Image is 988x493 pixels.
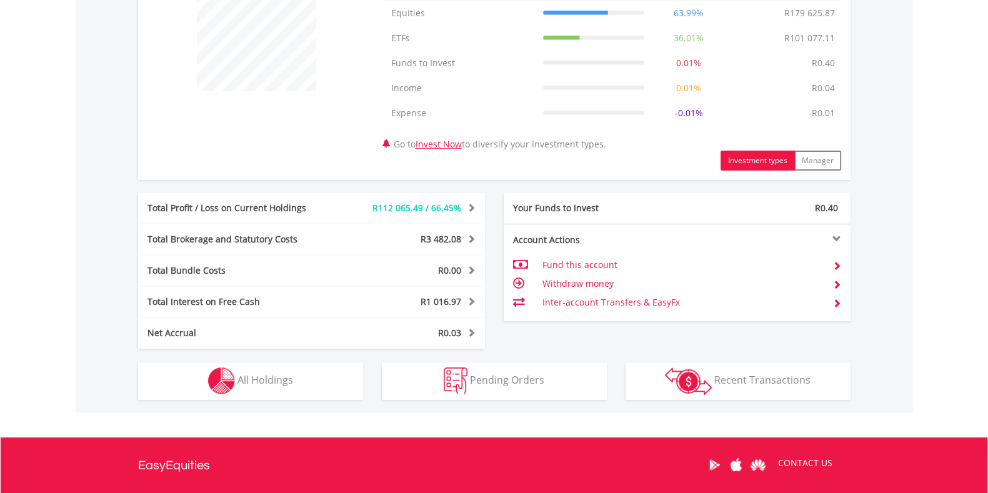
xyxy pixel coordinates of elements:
[385,101,537,126] td: Expense
[385,76,537,101] td: Income
[651,51,727,76] td: 0.01%
[444,367,467,394] img: pending_instructions-wht.png
[138,296,341,308] div: Total Interest on Free Cash
[806,51,841,76] td: R0.40
[504,202,677,214] div: Your Funds to Invest
[372,202,461,214] span: R112 065.49 / 66.45%
[704,446,726,484] a: Google Play
[778,26,841,51] td: R101 077.11
[769,446,841,481] a: CONTACT US
[815,202,838,214] span: R0.40
[626,362,851,400] button: Recent Transactions
[542,274,822,293] td: Withdraw money
[138,327,341,339] div: Net Accrual
[385,26,537,51] td: ETFs
[421,233,461,245] span: R3 482.08
[385,1,537,26] td: Equities
[382,362,607,400] button: Pending Orders
[747,446,769,484] a: Huawei
[806,76,841,101] td: R0.04
[726,446,747,484] a: Apple
[714,373,811,387] span: Recent Transactions
[416,138,462,150] a: Invest Now
[470,373,544,387] span: Pending Orders
[138,264,341,277] div: Total Bundle Costs
[504,234,677,246] div: Account Actions
[651,1,727,26] td: 63.99%
[208,367,235,394] img: holdings-wht.png
[802,101,841,126] td: -R0.01
[138,202,341,214] div: Total Profit / Loss on Current Holdings
[721,151,795,171] button: Investment types
[438,327,461,339] span: R0.03
[438,264,461,276] span: R0.00
[651,26,727,51] td: 36.01%
[542,293,822,312] td: Inter-account Transfers & EasyFx
[385,51,537,76] td: Funds to Invest
[237,373,293,387] span: All Holdings
[794,151,841,171] button: Manager
[651,101,727,126] td: -0.01%
[421,296,461,307] span: R1 016.97
[542,256,822,274] td: Fund this account
[651,76,727,101] td: 0.01%
[665,367,712,395] img: transactions-zar-wht.png
[138,362,363,400] button: All Holdings
[138,233,341,246] div: Total Brokerage and Statutory Costs
[778,1,841,26] td: R179 625.87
